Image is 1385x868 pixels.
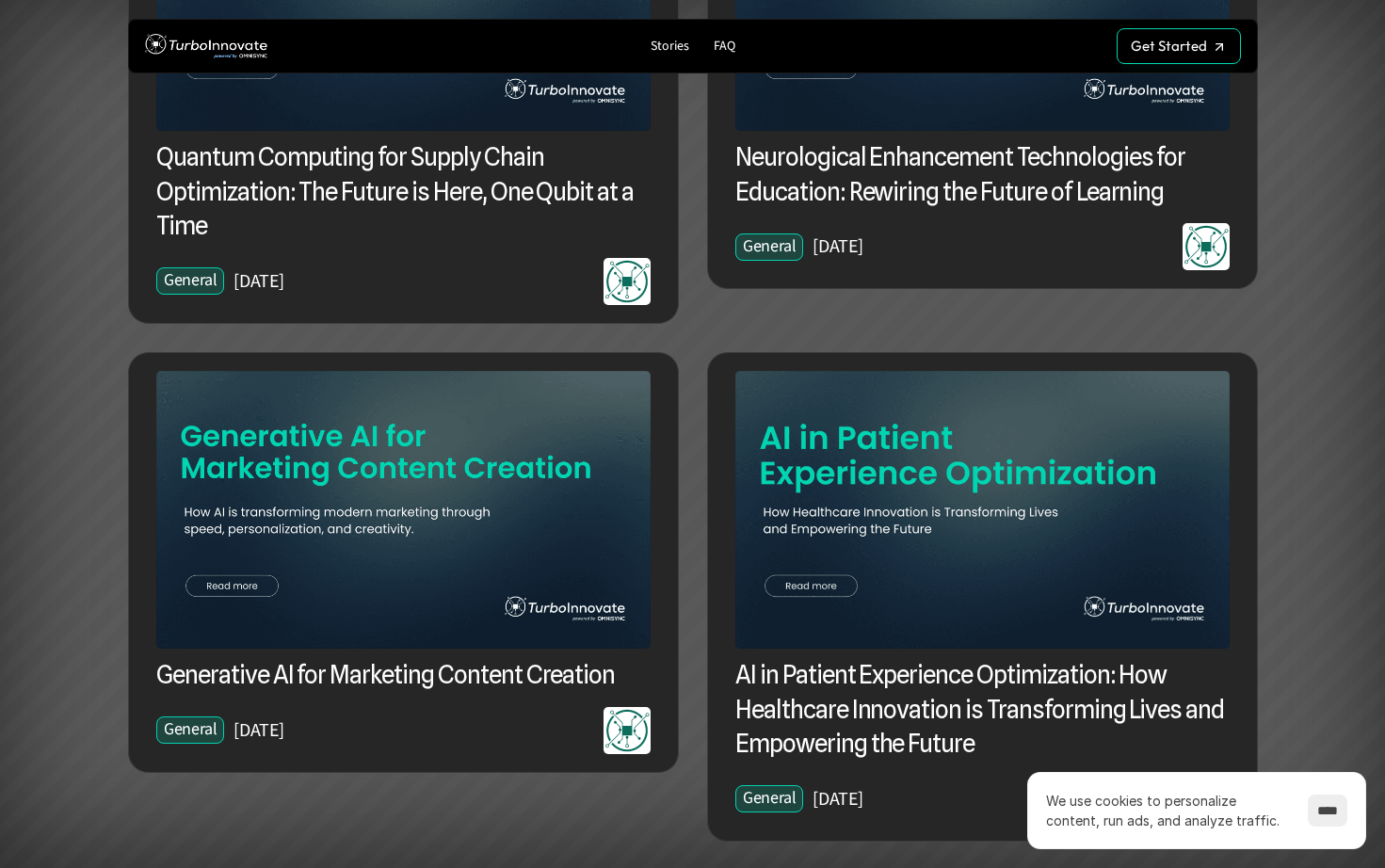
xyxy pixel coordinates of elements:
a: Get Started [1117,28,1241,64]
p: We use cookies to personalize content, run ads, and analyze traffic. [1046,791,1289,830]
a: FAQ [706,34,743,59]
img: TurboInnovate Logo [145,29,267,64]
a: Stories [643,34,697,59]
p: Get Started [1131,38,1207,55]
p: FAQ [714,39,735,55]
p: Stories [651,39,689,55]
